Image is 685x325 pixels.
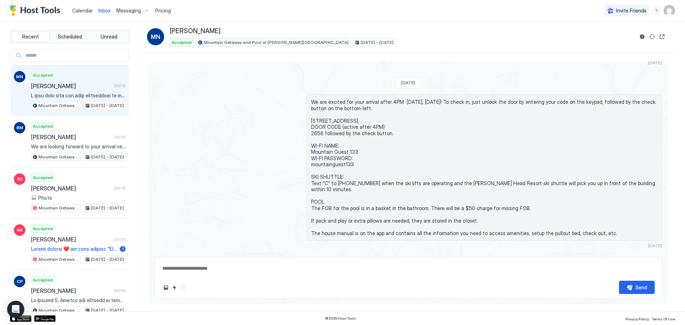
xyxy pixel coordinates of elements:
span: Accepted [33,123,53,130]
span: [DATE] [648,243,662,248]
button: Open reservation [658,32,666,41]
span: [DATE] - [DATE] [91,256,124,263]
a: Google Play Store [34,315,56,322]
div: menu [652,6,661,15]
div: User profile [664,5,675,16]
span: We are looking forward to your arrival next week! Since the weather changes frequently here, you ... [31,143,126,150]
span: CP [17,278,23,285]
span: [DATE] - [DATE] [361,39,394,46]
a: Inbox [98,7,111,14]
a: Privacy Policy [625,315,649,322]
span: [PERSON_NAME] [31,236,111,243]
span: We are excited for your arrival after 4PM [DATE], [DATE]! To check in, just unlock the door by en... [311,99,658,236]
span: Invite Friends [616,7,646,14]
button: Recent [12,32,50,42]
span: [DATE] - [DATE] [91,102,124,109]
span: NK [17,227,23,233]
button: Upload image [162,283,170,292]
div: Open Intercom Messenger [7,301,24,318]
span: [PERSON_NAME] [31,133,111,141]
span: [DATE] [114,288,126,293]
span: Mountain Getaway and Pool at [PERSON_NAME][GEOGRAPHIC_DATA] [204,39,349,46]
span: Loremi dolorsi ❤️ am cons adipisc "El Seddoe, Tempor inc utlabore et dolo ma ali enimadmin venia ... [31,246,117,252]
span: Privacy Policy [625,317,649,321]
a: Calendar [72,7,93,14]
span: Accepted [33,225,53,232]
span: Photo [38,195,52,201]
span: Scheduled [58,34,82,40]
button: Quick reply [170,283,179,292]
span: Recent [22,34,39,40]
span: [DATE] [114,186,126,191]
span: BE [17,176,22,182]
button: Sync reservation [648,32,656,41]
span: [DATE] - [DATE] [91,205,124,211]
span: © 2025 Host Tools [325,316,356,321]
div: Send [635,284,647,291]
span: Accepted [33,277,53,283]
span: Mountain Getaway and Pool at [PERSON_NAME][GEOGRAPHIC_DATA] [39,307,79,314]
span: Accepted [33,72,53,78]
span: Messaging [116,7,141,14]
span: [PERSON_NAME] [31,185,111,192]
span: [PERSON_NAME] [31,82,111,90]
span: MN [151,32,160,41]
span: [DATE] [648,60,662,65]
input: Input Field [22,50,128,62]
span: [DATE] [114,83,126,88]
span: [PERSON_NAME] [31,287,111,294]
span: Accepted [172,39,192,46]
button: Reservation information [638,32,646,41]
span: Mountain Getaway and Pool at [PERSON_NAME][GEOGRAPHIC_DATA] [39,154,79,160]
span: 1 [122,246,124,252]
span: L ipsu dolo sita con adip elitseddoei te inc! U labo etdolo ma aliq eni a min veniamqui nostr exe... [31,92,126,99]
span: Mountain Getaway and Pool at [PERSON_NAME][GEOGRAPHIC_DATA] [39,205,79,211]
span: [DATE] [114,135,126,139]
span: [DATE] - [DATE] [91,307,124,314]
span: Pricing [155,7,171,14]
span: Unread [101,34,117,40]
button: Send [619,281,655,294]
button: Scheduled [51,32,89,42]
a: Host Tools Logo [10,5,64,16]
span: Mountain Getaway and Pool at [PERSON_NAME][GEOGRAPHIC_DATA] [39,102,79,109]
span: [DATE] - [DATE] [91,154,124,160]
span: Lo Ipsumd S, Ametco adi elitsedd ei temp in utl etdolorem aliqu en Admin Veni quis Nos, Exercitat... [31,297,126,304]
span: BM [16,125,23,131]
span: Terms Of Use [652,317,675,321]
a: App Store [10,315,31,322]
button: Unread [90,32,128,42]
span: [DATE] [114,237,126,242]
span: Accepted [33,174,53,181]
div: tab-group [10,30,130,44]
span: Mountain Getaway and Pool at [PERSON_NAME][GEOGRAPHIC_DATA] [39,256,79,263]
span: MN [16,73,23,80]
a: Terms Of Use [652,315,675,322]
span: [DATE] [401,80,415,85]
span: [PERSON_NAME] [170,27,220,35]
